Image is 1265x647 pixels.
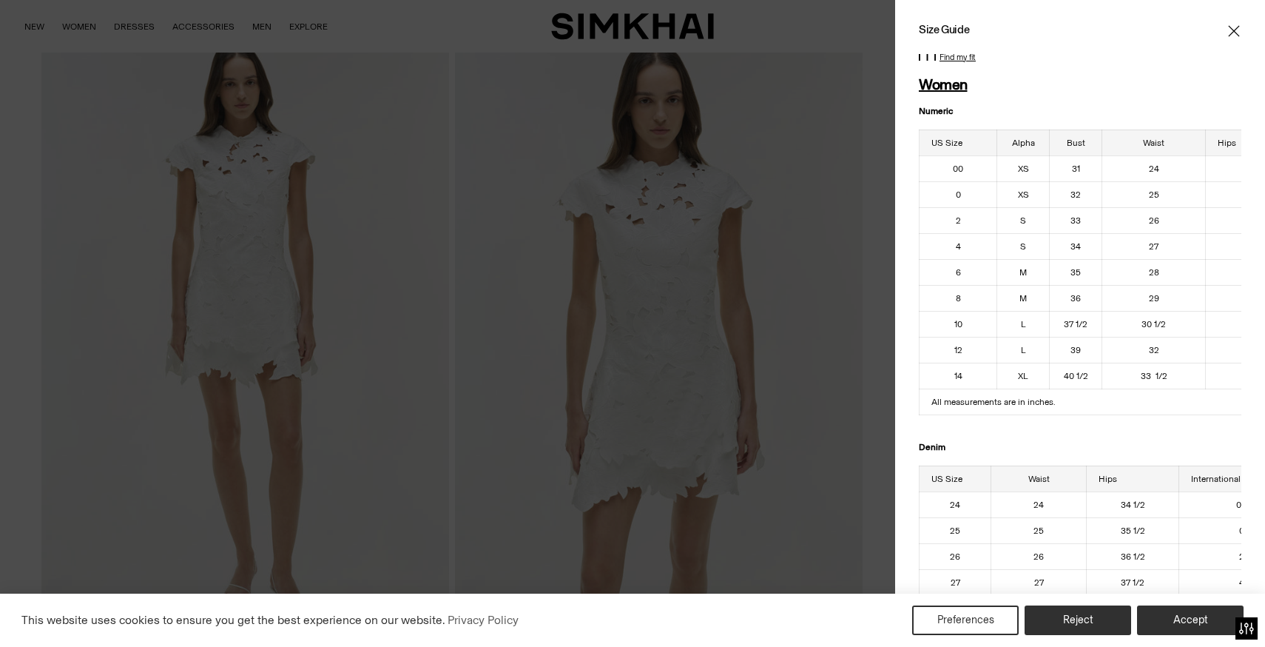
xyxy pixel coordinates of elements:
td: 37 1/2 [1087,569,1178,595]
td: 32 [1050,181,1102,207]
th: US Size [920,130,997,155]
td: 2 [920,207,997,233]
button: Reject [1025,606,1131,635]
td: 25 [991,517,1087,543]
td: 29 [1102,285,1206,311]
td: 35 [1050,259,1102,285]
td: 40 1/2 [1050,363,1102,389]
td: 33 [1050,207,1102,233]
td: XS [997,155,1050,181]
td: 24 [1102,155,1206,181]
td: 14 [920,363,997,389]
td: 36 1/2 [1087,543,1178,569]
td: 26 [1102,207,1206,233]
td: 35 1/2 [1087,517,1178,543]
iframe: Sign Up via Text for Offers [12,591,149,635]
td: 28 [1102,259,1206,285]
td: 25 [920,517,991,543]
td: 00 [920,155,997,181]
button: Close [1227,24,1241,38]
td: 12 [920,337,997,363]
th: US Size [920,466,991,492]
td: XS [997,181,1050,207]
td: 8 [920,285,997,311]
td: 26 [920,543,991,569]
td: 34 [1050,233,1102,259]
th: Bust [1050,130,1102,155]
td: 32 [1102,337,1206,363]
th: Waist [991,466,1087,492]
td: 24 [991,492,1087,517]
td: 30 1/2 [1102,311,1206,337]
td: S [997,233,1050,259]
td: 33 1/2 [1102,363,1206,389]
th: Alpha [997,130,1050,155]
td: 10 [920,311,997,337]
td: L [997,337,1050,363]
td: 39 [1050,337,1102,363]
th: Hips [1087,466,1178,492]
td: 27 [1102,233,1206,259]
td: 27 [920,569,991,595]
td: S [997,207,1050,233]
td: 27 [991,569,1087,595]
button: Preferences [912,606,1019,635]
a: Privacy Policy (opens in a new tab) [445,609,521,631]
td: M [997,285,1050,311]
td: 4 [920,233,997,259]
td: M [997,259,1050,285]
td: 34 1/2 [1087,492,1178,517]
strong: Numeric [919,106,953,116]
td: 0 [920,181,997,207]
span: This website uses cookies to ensure you get the best experience on our website. [21,613,445,627]
td: 6 [920,259,997,285]
button: Accept [1137,606,1244,635]
td: L [997,311,1050,337]
td: 36 [1050,285,1102,311]
td: 37 1/2 [1050,311,1102,337]
strong: Denim [919,442,945,452]
td: 25 [1102,181,1206,207]
td: 24 [920,492,991,517]
strong: Women [919,76,968,93]
td: 31 [1050,155,1102,181]
th: Waist [1102,130,1206,155]
td: XL [997,363,1050,389]
td: 26 [991,543,1087,569]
